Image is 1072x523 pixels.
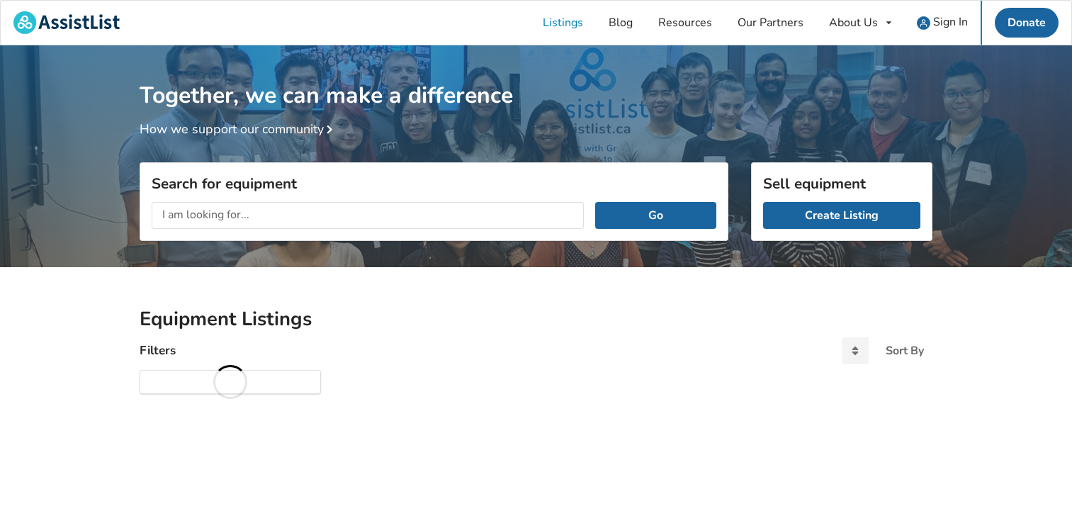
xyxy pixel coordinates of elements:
[763,202,920,229] a: Create Listing
[904,1,981,45] a: user icon Sign In
[995,8,1059,38] a: Donate
[763,174,920,193] h3: Sell equipment
[596,1,645,45] a: Blog
[140,342,176,359] h4: Filters
[917,16,930,30] img: user icon
[13,11,120,34] img: assistlist-logo
[530,1,596,45] a: Listings
[933,14,968,30] span: Sign In
[152,174,716,193] h3: Search for equipment
[140,307,932,332] h2: Equipment Listings
[595,202,716,229] button: Go
[152,202,584,229] input: I am looking for...
[645,1,725,45] a: Resources
[886,345,924,356] div: Sort By
[725,1,816,45] a: Our Partners
[140,120,338,137] a: How we support our community
[140,45,932,110] h1: Together, we can make a difference
[829,17,878,28] div: About Us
